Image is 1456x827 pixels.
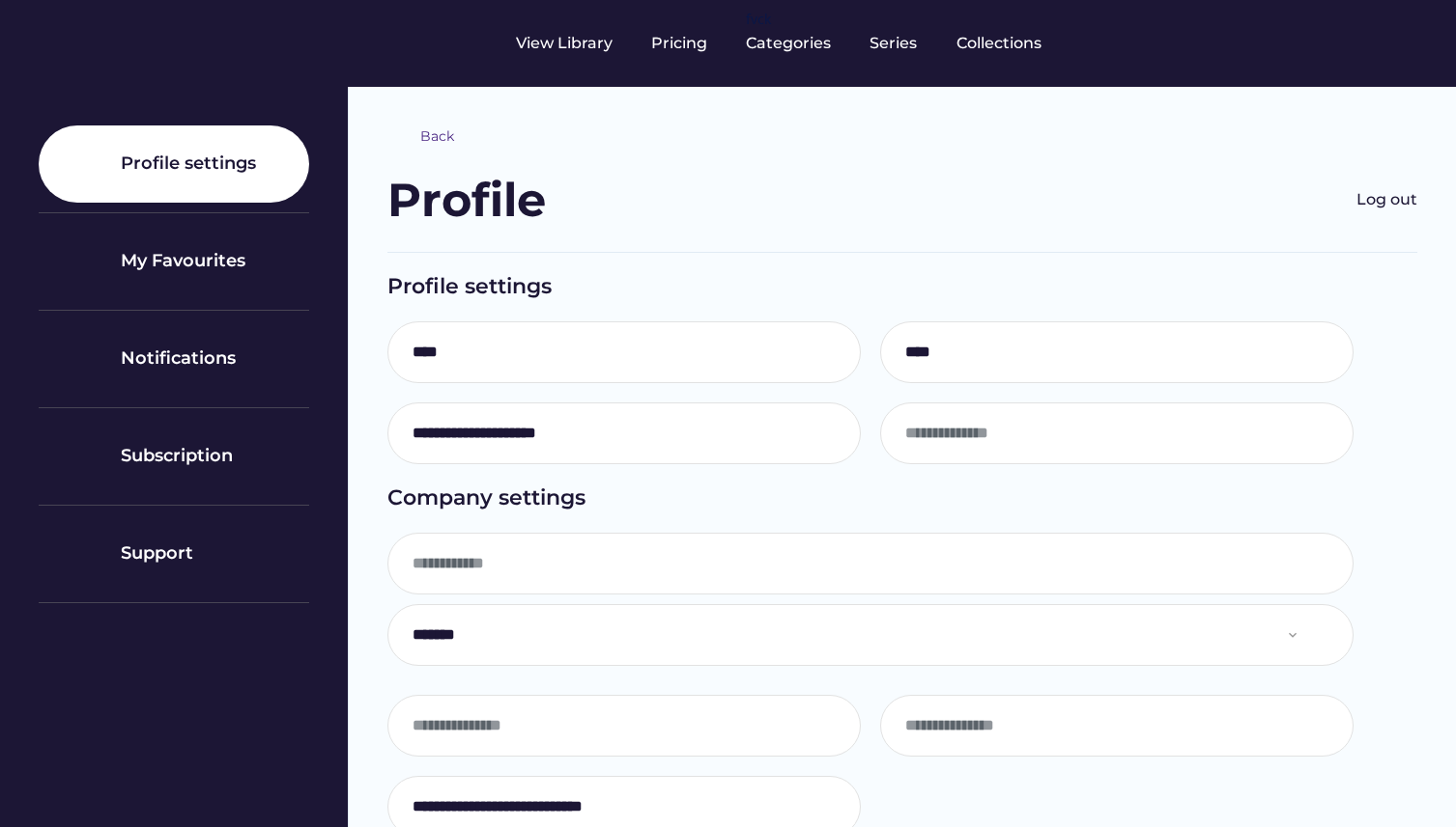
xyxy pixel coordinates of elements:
[48,427,106,485] img: yH5BAEAAAAALAAAAAABAAEAAAIBRAA7
[121,541,193,565] div: Support
[516,33,613,54] div: View Library
[121,249,245,273] div: My Favourites
[48,135,106,193] img: yH5BAEAAAAALAAAAAABAAEAAAIBRAA7
[956,33,1042,54] div: Collections
[1385,32,1408,55] img: yH5BAEAAAAALAAAAAABAAEAAAIBRAA7
[48,233,106,290] img: yH5BAEAAAAALAAAAAABAAEAAAIBRAA7
[1310,623,1333,647] img: yH5BAEAAAAALAAAAAABAAEAAAIBRAA7
[1310,552,1333,575] img: yH5BAEAAAAALAAAAAABAAEAAAIBRAA7
[387,483,1417,513] div: Company settings
[121,152,256,176] div: Profile settings
[1310,422,1333,445] img: yH5BAEAAAAALAAAAAABAAEAAAIBRAA7
[121,444,233,468] div: Subscription
[48,525,106,583] img: yH5BAEAAAAALAAAAAABAAEAAAIBRAA7
[870,33,918,54] div: Series
[746,10,771,29] div: fvck
[222,32,245,55] img: yH5BAEAAAAALAAAAAABAAEAAAIBRAA7
[387,125,411,149] img: yH5BAEAAAAALAAAAAABAAEAAAIBRAA7
[817,714,841,737] img: yH5BAEAAAAALAAAAAABAAEAAAIBRAA7
[1332,32,1356,55] img: yH5BAEAAAAALAAAAAABAAEAAAIBRAA7
[420,127,454,147] div: Back
[1310,341,1333,364] img: yH5BAEAAAAALAAAAAABAAEAAAIBRAA7
[817,422,841,445] img: yH5BAEAAAAALAAAAAABAAEAAAIBRAA7
[387,168,546,233] div: Profile
[817,341,841,364] img: yH5BAEAAAAALAAAAAABAAEAAAIBRAA7
[746,33,831,54] div: Categories
[651,33,707,54] div: Pricing
[39,21,191,61] img: yH5BAEAAAAALAAAAAABAAEAAAIBRAA7
[48,330,106,388] img: yH5BAEAAAAALAAAAAABAAEAAAIBRAA7
[1299,32,1323,55] img: yH5BAEAAAAALAAAAAABAAEAAAIBRAA7
[1324,189,1347,212] img: yH5BAEAAAAALAAAAAABAAEAAAIBRAA7
[1310,714,1333,737] img: yH5BAEAAAAALAAAAAABAAEAAAIBRAA7
[1356,189,1417,210] div: Log out
[121,346,236,371] div: Notifications
[387,272,1417,302] div: Profile settings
